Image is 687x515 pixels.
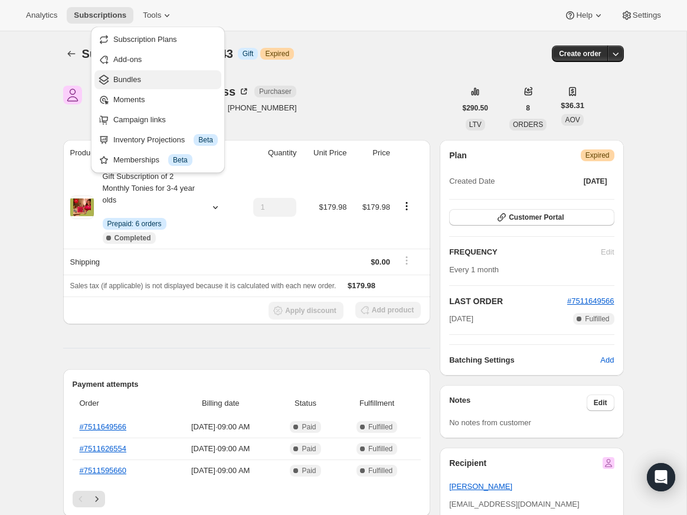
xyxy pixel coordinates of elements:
span: Paid [302,422,316,432]
span: Settings [633,11,661,20]
th: Shipping [63,249,238,275]
button: #7511649566 [567,295,614,307]
h2: LAST ORDER [449,295,567,307]
nav: Pagination [73,491,421,507]
span: Fulfilled [585,314,609,324]
button: Settings [614,7,668,24]
span: $0.00 [371,257,390,266]
span: Add [600,354,614,366]
th: Order [73,390,167,416]
button: Subscription Plans [94,30,221,49]
th: Unit Price [300,140,350,166]
h6: Batching Settings [449,354,600,366]
th: Price [350,140,393,166]
span: [DATE] [584,177,607,186]
h3: Notes [449,395,587,411]
span: Fulfilled [368,444,392,454]
span: Customer Portal [509,213,564,222]
button: Memberships [94,151,221,170]
button: 8 [519,100,537,116]
span: [DATE] [449,313,473,325]
span: Help [576,11,592,20]
span: Bundles [113,75,141,84]
span: Expired [585,151,610,160]
span: Expired [265,49,289,58]
button: Bundles [94,70,221,89]
h2: FREQUENCY [449,246,601,258]
span: Moments [113,95,145,104]
button: Tools [136,7,180,24]
span: LTV [469,120,482,129]
span: $179.98 [348,281,375,290]
span: Beta [173,155,188,165]
span: $179.98 [362,203,390,211]
a: #7511595660 [80,466,127,475]
span: Analytics [26,11,57,20]
span: $179.98 [319,203,346,211]
span: Add-ons [113,55,142,64]
a: #7511626554 [80,444,127,453]
span: 8 [526,103,530,113]
span: Kelley Stiness [63,86,82,105]
button: [DATE] [577,173,614,190]
button: Add [593,351,621,370]
span: [DATE] · 09:00 AM [170,443,271,455]
span: ORDERS [513,120,543,129]
button: Subscriptions [67,7,133,24]
button: Shipping actions [397,254,416,267]
div: Open Intercom Messenger [647,463,675,491]
button: Subscriptions [63,45,80,62]
span: Purchaser [259,87,292,96]
div: Gift Subscription of 2 Monthly Tonies for 3-4 year olds [94,171,200,244]
span: Edit [594,398,607,408]
span: AOV [565,116,580,124]
span: Billing date [170,397,271,409]
button: Product actions [397,200,416,213]
span: Subscriptions [74,11,126,20]
th: Product [63,140,238,166]
span: Status [278,397,333,409]
span: $36.31 [561,100,584,112]
span: Gift [243,49,254,58]
span: Prepaid: 6 orders [107,219,162,229]
h2: Payment attempts [73,379,421,390]
span: Subscription Plans [113,35,177,44]
button: Edit [587,395,614,411]
div: Memberships [113,154,218,166]
button: Add-ons [94,50,221,69]
span: Fulfilled [368,422,392,432]
span: No notes from customer [449,418,531,427]
button: Analytics [19,7,64,24]
span: Tools [143,11,161,20]
span: Campaign links [113,115,166,124]
span: [EMAIL_ADDRESS][DOMAIN_NAME] [449,500,579,509]
a: #7511649566 [80,422,127,431]
span: [DATE] · 09:00 AM [170,465,271,477]
span: Fulfillment [340,397,414,409]
h2: Recipient [449,457,486,469]
button: Inventory Projections [94,131,221,149]
span: Paid [302,466,316,475]
a: [PERSON_NAME] [449,482,512,491]
a: #7511649566 [567,296,614,305]
span: $290.50 [463,103,488,113]
button: Customer Portal [449,209,614,226]
span: Created Date [449,175,495,187]
button: Next [89,491,105,507]
button: Campaign links [94,110,221,129]
button: $290.50 [456,100,495,116]
th: Quantity [238,140,300,166]
span: Beta [198,135,213,145]
button: Moments [94,90,221,109]
span: Paid [302,444,316,454]
button: Help [557,7,611,24]
span: [DATE] · 09:00 AM [170,421,271,433]
span: Subscription #13884424343 [82,47,233,60]
span: Create order [559,49,601,58]
span: Every 1 month [449,265,499,274]
div: Inventory Projections [113,134,218,146]
span: Fulfilled [368,466,392,475]
h2: Plan [449,149,467,161]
